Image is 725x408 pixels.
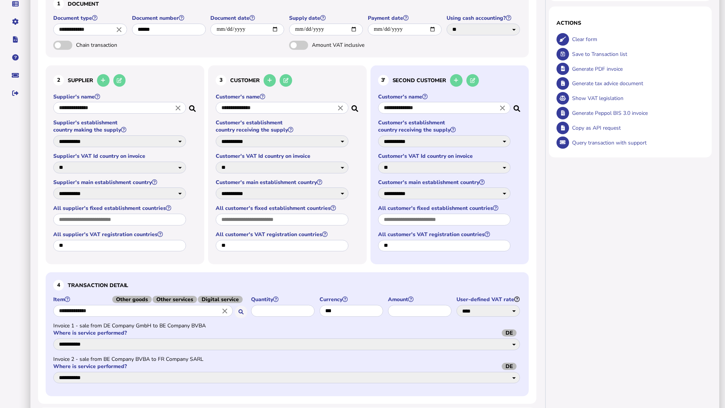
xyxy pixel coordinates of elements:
[556,137,569,149] button: Query transaction with support
[216,152,350,160] label: Customer's VAT Id country on invoice
[53,119,187,133] label: Supplier's establishment country making the supply
[570,32,704,47] div: Clear form
[53,14,128,41] app-field: Select a document type
[153,296,197,303] span: Other services
[7,14,23,30] button: Manage settings
[216,205,350,212] label: All customer's fixed establishment countries
[570,47,704,62] div: Save to Transaction list
[53,329,521,337] label: Where is service performed?
[570,135,704,150] div: Query transaction with support
[378,179,512,186] label: Customer's main establishment country
[189,103,197,109] i: Search for a dummy seller
[53,322,206,329] span: Invoice 1 - sale from DE Company GmbH to BE Company BVBA
[378,152,512,160] label: Customer's VAT Id country on invoice
[456,296,521,303] label: User-defined VAT rate
[570,62,704,76] div: Generate PDF invoice
[53,75,64,86] div: 2
[556,77,569,90] button: Generate tax advice document
[368,14,443,22] label: Payment date
[388,296,453,303] label: Amount
[289,14,364,22] label: Supply date
[7,67,23,83] button: Raise a support ticket
[46,272,529,396] section: Define the item, and answer additional questions
[174,104,182,112] i: Close
[221,307,229,315] i: Close
[7,32,23,48] button: Developer hub links
[336,104,345,112] i: Close
[378,205,512,212] label: All customer's fixed establishment countries
[53,231,187,238] label: All supplier's VAT registration countries
[320,296,384,303] label: Currency
[53,296,247,303] label: Item
[351,103,359,109] i: Search for a dummy customer
[210,14,285,22] label: Document date
[378,231,512,238] label: All customer's VAT registration countries
[235,306,247,318] button: Search for an item by HS code or use natural language description
[570,121,704,135] div: Copy as API request
[312,41,392,49] span: Amount VAT inclusive
[502,329,517,337] span: DE
[466,74,479,87] button: Edit selected thirdpary in the database
[447,14,521,22] label: Using cash accounting?
[556,63,569,75] button: Generate pdf
[53,356,204,363] span: Invoice 2 - sale from BE Company BVBA to FR Company SARL
[216,93,350,100] label: Customer's name
[378,93,512,100] label: Customer's name
[216,73,359,88] h3: Customer
[378,119,512,133] label: Customer's establishment country receiving the supply
[53,363,521,370] label: Where is service performed?
[53,280,521,291] h3: Transaction detail
[450,74,463,87] button: Add a new thirdpary to the database
[198,296,243,303] span: Digital service
[556,19,704,27] h1: Actions
[556,48,569,60] button: Save transaction
[556,122,569,134] button: Copy data as API request body to clipboard
[378,73,521,88] h3: second customer
[264,74,276,87] button: Add a new customer to the database
[113,74,126,87] button: Edit selected supplier in the database
[53,152,187,160] label: Supplier's VAT Id country on invoice
[53,14,128,22] label: Document type
[556,92,569,105] button: Show VAT legislation
[7,49,23,65] button: Help pages
[53,73,197,88] h3: Supplier
[97,74,110,87] button: Add a new supplier to the database
[498,104,507,112] i: Close
[46,65,204,265] section: Define the seller
[216,119,350,133] label: Customer's establishment country receiving the supply
[378,75,389,86] div: 3'
[216,179,350,186] label: Customer's main establishment country
[570,106,704,121] div: Generate Peppol BIS 3.0 invoice
[53,179,187,186] label: Supplier's main establishment country
[7,85,23,101] button: Sign out
[132,14,207,22] label: Document number
[502,363,517,370] span: DE
[115,25,123,33] i: Close
[280,74,292,87] button: Edit selected customer in the database
[112,296,152,303] span: Other goods
[76,41,156,49] span: Chain transaction
[570,91,704,106] div: Show VAT legislation
[251,296,316,303] label: Quantity
[514,103,521,109] i: Search a customer in the database
[53,280,64,291] div: 4
[53,93,187,100] label: Supplier's name
[216,231,350,238] label: All customer's VAT registration countries
[570,76,704,91] div: Generate tax advice document
[556,33,569,46] button: Clear form data from invoice panel
[216,75,226,86] div: 3
[53,205,187,212] label: All supplier's fixed establishment countries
